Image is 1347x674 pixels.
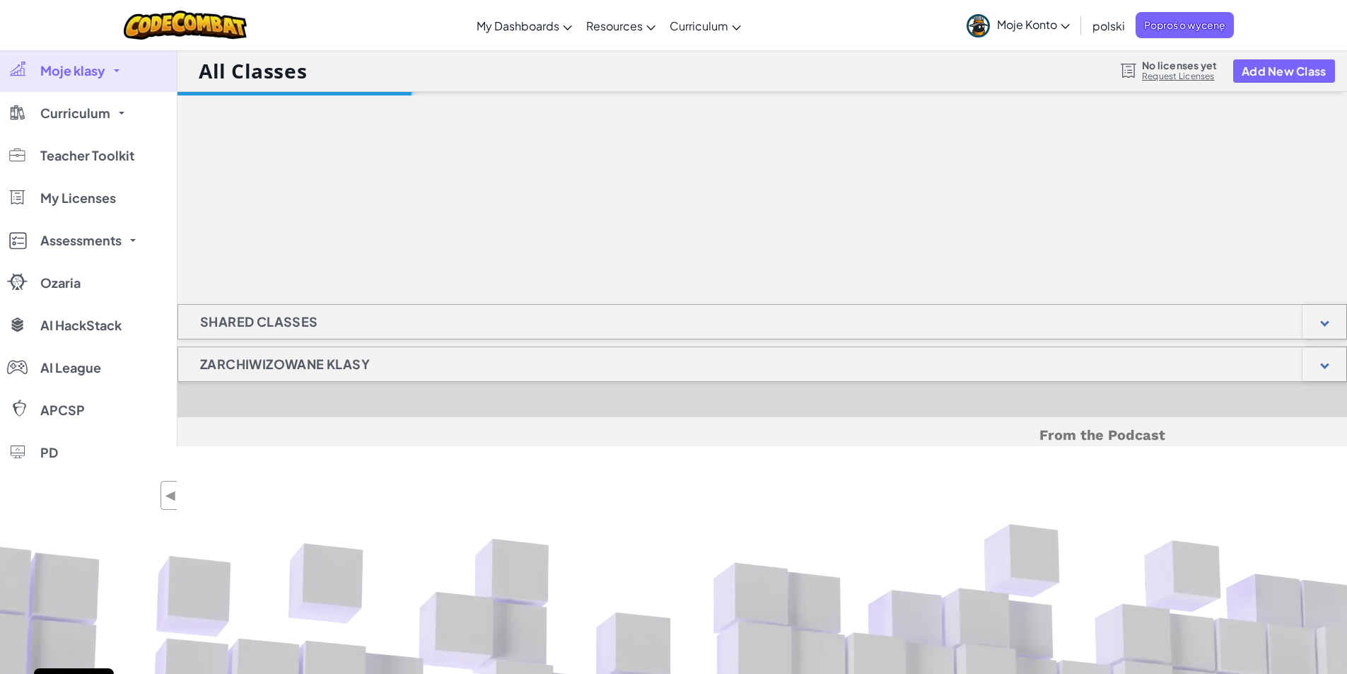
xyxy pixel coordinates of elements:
span: My Dashboards [477,18,559,33]
span: Resources [586,18,643,33]
span: Teacher Toolkit [40,149,134,162]
span: polski [1092,18,1125,33]
a: My Dashboards [470,6,579,45]
img: avatar [967,14,990,37]
span: AI HackStack [40,319,122,332]
a: polski [1085,6,1132,45]
a: Moje Konto [960,3,1077,47]
span: Ozaria [40,277,81,289]
span: Curriculum [40,107,110,120]
span: My Licenses [40,192,116,204]
a: Request Licenses [1142,71,1217,82]
h1: Shared Classes [178,304,340,339]
span: ◀ [165,485,177,506]
a: Resources [579,6,663,45]
a: Curriculum [663,6,748,45]
span: Moje klasy [40,64,105,77]
img: CodeCombat logo [124,11,247,40]
span: Curriculum [670,18,728,33]
a: Poproś o wycenę [1136,12,1234,38]
span: Assessments [40,234,122,247]
span: Moje Konto [997,17,1070,32]
h1: Zarchiwizowane klasy [178,347,392,382]
h1: All Classes [199,57,307,84]
span: No licenses yet [1142,59,1217,71]
span: AI League [40,361,101,374]
h5: From the Podcast [359,424,1165,446]
button: Add New Class [1233,59,1335,83]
